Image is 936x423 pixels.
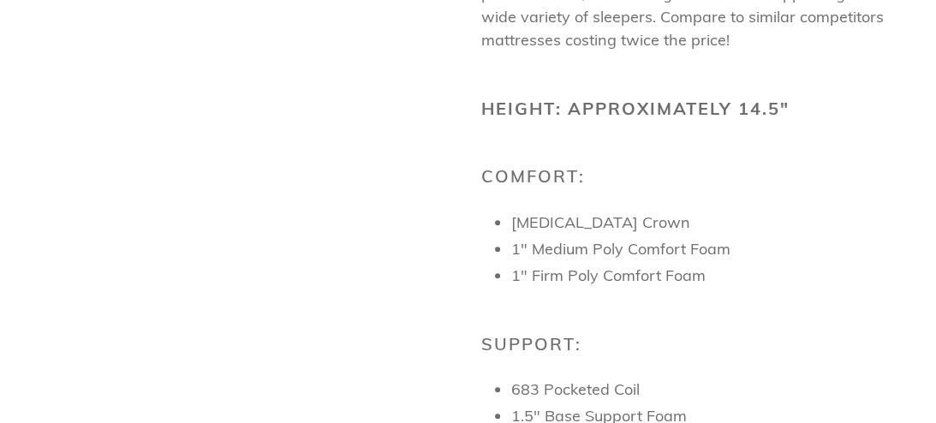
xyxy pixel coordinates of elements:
h2: Comfort: [481,166,890,187]
li: [MEDICAL_DATA] Crown [511,211,890,234]
span: 1" Medium Poly Comfort Foam [511,239,730,259]
span: 683 Pocketed Coil [511,379,640,399]
h2: Support: [481,334,890,354]
span: 1" Firm Poly Comfort Foam [511,265,706,285]
b: Height: Approximately 14.5" [481,98,790,119]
